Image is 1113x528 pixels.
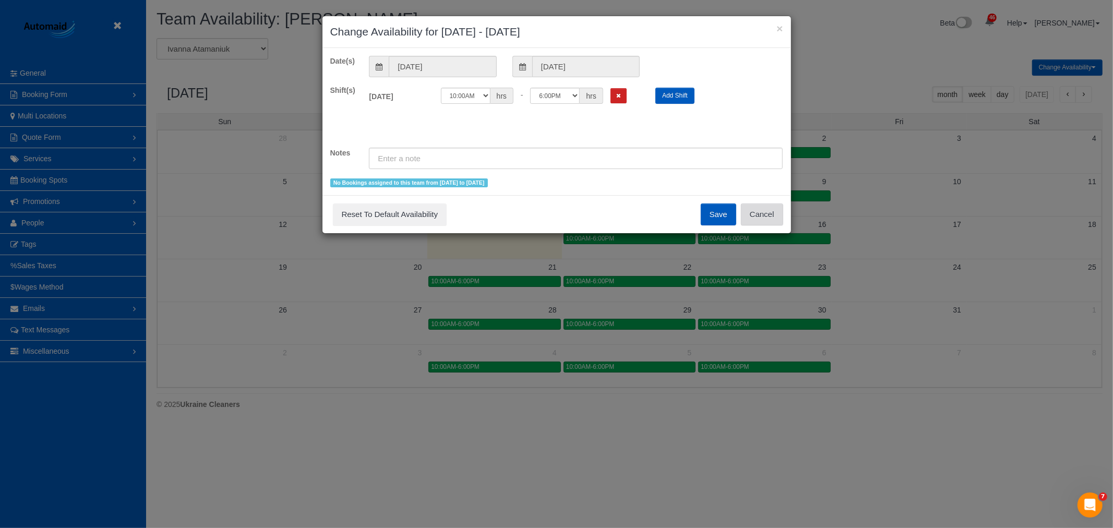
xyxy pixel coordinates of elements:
span: No Bookings assigned to this team from [DATE] to [DATE] [330,178,488,187]
button: Cancel [741,203,783,225]
label: Date(s) [322,56,362,66]
input: From [389,56,496,77]
span: 7 [1099,493,1107,501]
span: hrs [490,88,513,104]
button: Remove Shift [611,88,627,103]
span: hrs [580,88,603,104]
label: [DATE] [361,88,433,102]
button: Add Shift [655,88,695,104]
input: Enter a note [369,148,783,169]
button: Reset To Default Availability [333,203,447,225]
label: Shift(s) [322,85,362,95]
input: To [532,56,640,77]
iframe: Intercom live chat [1078,493,1103,518]
sui-modal: Change Availability for 10/16/2025 - 10/16/2025 [322,16,791,233]
button: × [776,23,783,34]
span: - [521,91,523,99]
button: Save [701,203,736,225]
h3: Change Availability for [DATE] - [DATE] [330,24,783,40]
label: Notes [322,148,362,158]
